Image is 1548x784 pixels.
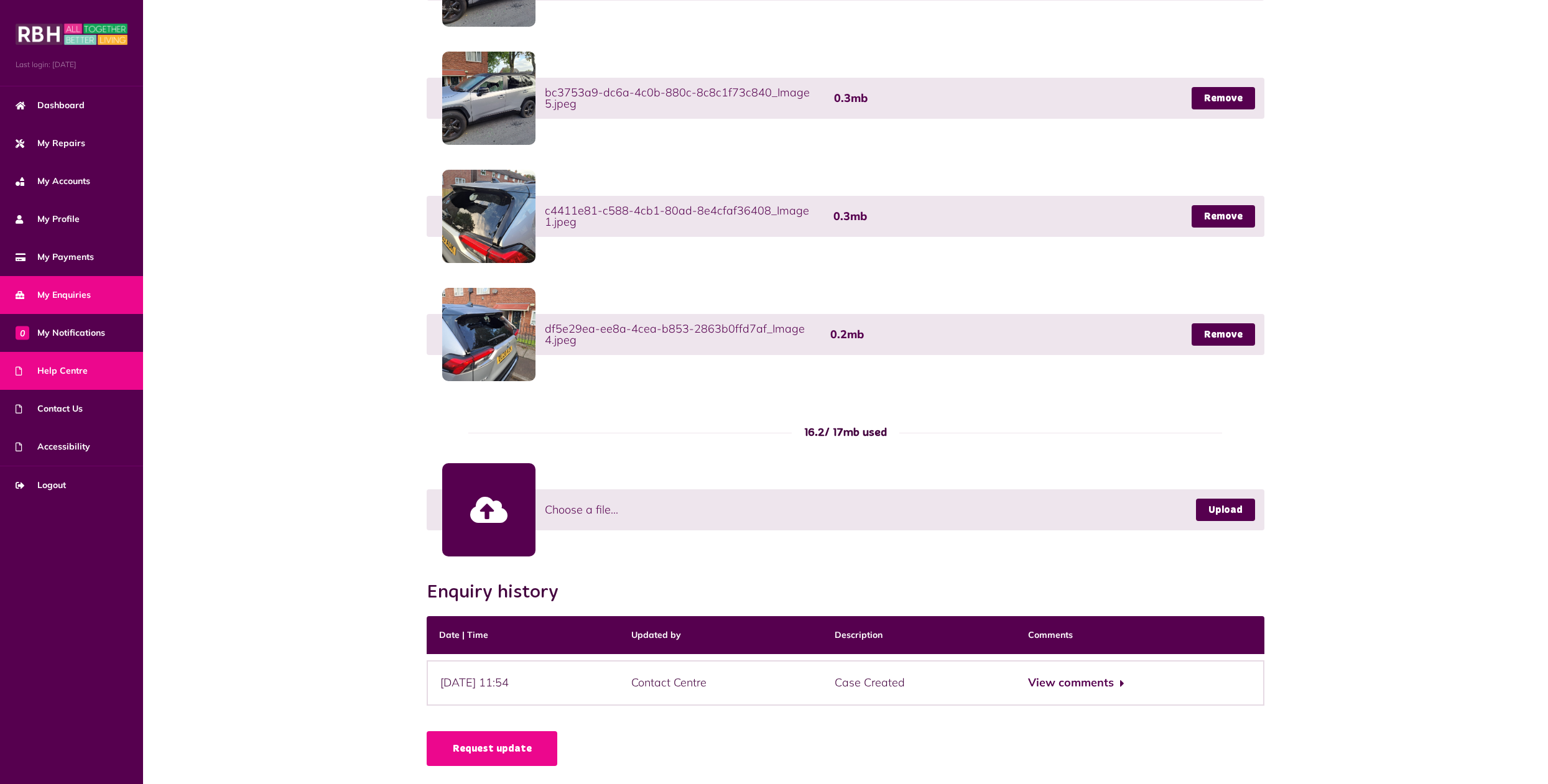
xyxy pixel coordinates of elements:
[545,323,817,346] span: df5e29ea-ee8a-4cea-b853-2863b0ffd7af_Image 4.jpeg
[792,425,899,441] div: / 17mb used
[16,402,83,415] span: Contact Us
[16,326,29,339] span: 0
[830,329,864,340] span: 0.2mb
[822,660,1016,706] div: Case Created
[427,581,571,604] h2: Enquiry history
[545,87,822,109] span: bc3753a9-dc6a-4c0b-880c-8c8c1f73c840_Image 5.jpeg
[1192,87,1255,109] a: Remove
[16,479,66,492] span: Logout
[16,22,127,47] img: MyRBH
[833,211,867,222] span: 0.3mb
[1016,616,1264,654] th: Comments
[804,427,825,438] span: 16.2
[545,205,821,228] span: c4411e81-c588-4cb1-80ad-8e4cfaf36408_Image 1.jpeg
[1192,205,1255,228] a: Remove
[619,616,822,654] th: Updated by
[545,501,618,518] span: Choose a file...
[16,288,91,302] span: My Enquiries
[427,616,619,654] th: Date | Time
[16,175,90,188] span: My Accounts
[1028,674,1124,692] button: View comments
[16,251,94,264] span: My Payments
[16,440,90,453] span: Accessibility
[16,364,88,377] span: Help Centre
[16,137,85,150] span: My Repairs
[1192,323,1255,346] a: Remove
[822,616,1016,654] th: Description
[16,213,80,226] span: My Profile
[1196,499,1255,521] a: Upload
[427,660,619,706] div: [DATE] 11:54
[427,731,557,766] a: Request update
[16,99,85,112] span: Dashboard
[834,93,868,104] span: 0.3mb
[16,326,105,339] span: My Notifications
[619,660,822,706] div: Contact Centre
[16,59,127,70] span: Last login: [DATE]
